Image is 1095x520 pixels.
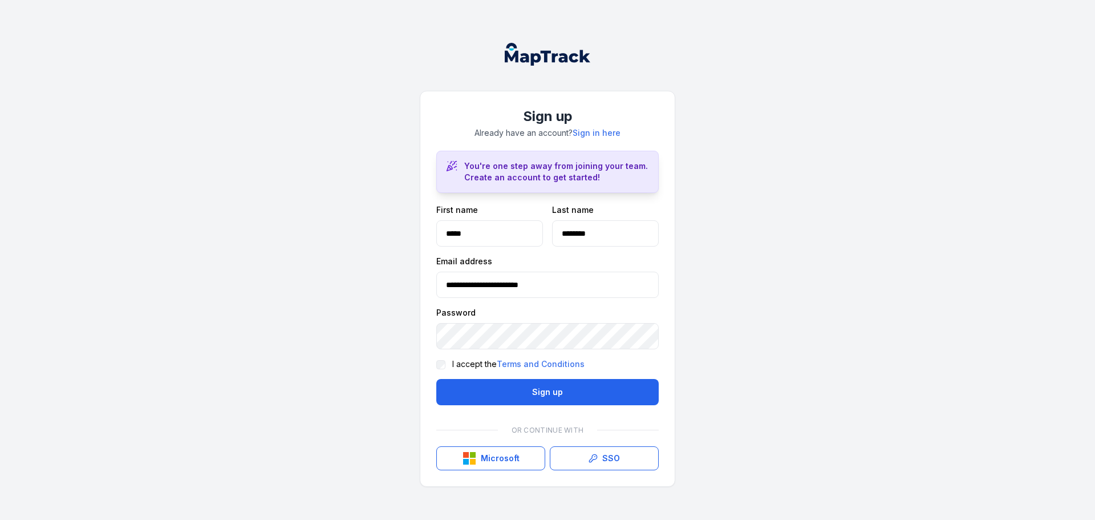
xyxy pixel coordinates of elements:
label: I accept the [452,358,585,370]
label: Last name [552,204,594,216]
label: Password [436,307,476,319]
h3: You're one step away from joining your team. Create an account to get started! [464,160,649,183]
span: Already have an account? [474,128,620,138]
h1: Sign up [436,107,659,126]
a: SSO [550,446,659,470]
nav: Global [486,43,609,66]
button: Microsoft [436,446,545,470]
a: Terms and Conditions [497,358,585,370]
a: Sign in here [573,127,620,139]
label: First name [436,204,478,216]
div: Or continue with [436,419,659,442]
label: Email address [436,256,492,267]
button: Sign up [436,379,659,405]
